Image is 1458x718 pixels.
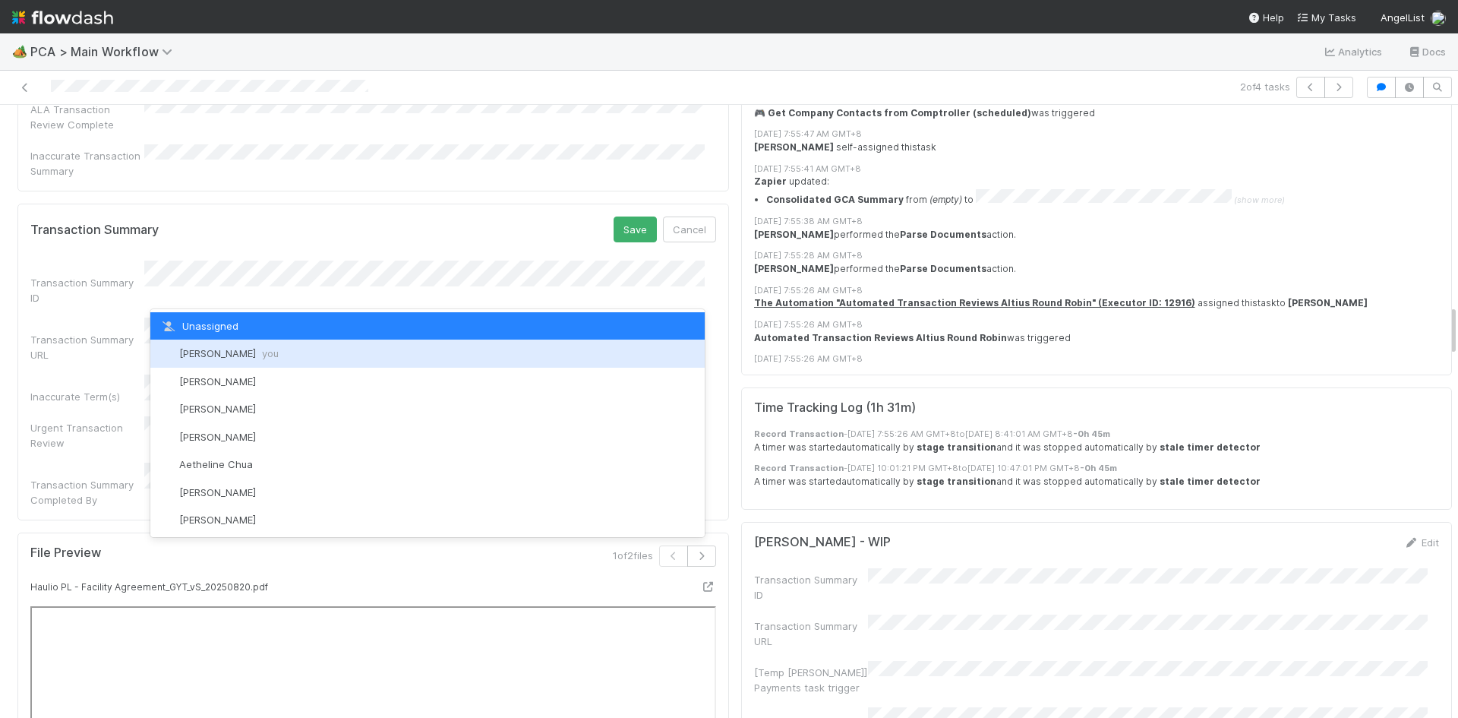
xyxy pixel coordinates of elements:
[30,223,159,238] h5: Transaction Summary
[30,332,144,362] div: Transaction Summary URL
[754,163,1451,176] div: [DATE] 7:55:41 AM GMT+8
[754,400,916,416] h5: Time Tracking Log ( 1h 31m )
[754,475,1451,489] div: A timer was started automatically by and it was stopped automatically by
[754,441,1451,454] div: A timer was started automatically by and it was stopped automatically by
[754,332,1007,343] strong: Automated Transaction Reviews Altius Round Robin
[179,431,256,443] span: [PERSON_NAME]
[1381,11,1425,24] span: AngelList
[754,318,1451,331] div: [DATE] 7:55:26 AM GMT+8
[30,420,144,451] div: Urgent Transaction Review
[754,262,1451,276] div: performed the action.
[754,107,1031,119] strong: 🎮 Get Company Contacts from Comptroller (scheduled)
[917,441,996,453] strong: stage transition
[159,485,175,500] img: avatar_adb74e0e-9f86-401c-adfc-275927e58b0b.png
[179,486,256,498] span: [PERSON_NAME]
[1248,10,1284,25] div: Help
[30,581,268,593] small: Haulio PL - Facility Agreement_GYT_vS_20250820.pdf
[1407,43,1446,61] a: Docs
[754,128,1451,141] div: [DATE] 7:55:47 AM GMT+8
[754,297,1195,308] a: The Automation "Automated Transaction Reviews Altius Round Robin" (Executor ID: 12916)
[754,175,1451,207] div: updated:
[766,194,904,205] strong: Consolidated GCA Summary
[159,374,175,389] img: avatar_55a2f090-1307-4765-93b4-f04da16234ba.png
[929,194,962,205] em: (empty)
[754,215,1451,228] div: [DATE] 7:55:38 AM GMT+8
[30,44,180,59] span: PCA > Main Workflow
[754,572,868,603] div: Transaction Summary ID
[754,141,1451,154] div: self-assigned this task
[1296,10,1356,25] a: My Tasks
[1073,429,1110,439] strong: - 0h 45m
[754,618,868,649] div: Transaction Summary URL
[900,263,986,274] strong: Parse Documents
[754,176,787,187] strong: Zapier
[754,429,844,439] strong: Record Transaction
[754,428,1451,441] div: - [DATE] 7:55:26 AM GMT+8 to [DATE] 8:41:01 AM GMT+8
[179,347,279,359] span: [PERSON_NAME]
[1288,297,1368,308] strong: [PERSON_NAME]
[30,148,144,179] div: Inaccurate Transaction Summary
[754,463,844,473] strong: Record Transaction
[1403,536,1439,549] a: Edit
[159,457,175,473] img: avatar_103f69d0-f655-4f4f-bc28-f3abe7034599.png
[262,347,279,359] span: you
[766,189,1451,207] summary: Consolidated GCA Summary from (empty) to (show more)
[1160,476,1261,487] strong: stale timer detector
[754,296,1451,310] div: assigned this task to
[179,458,253,470] span: Aetheline Chua
[1234,195,1285,205] span: (show more)
[30,546,101,561] h5: File Preview
[754,284,1451,297] div: [DATE] 7:55:26 AM GMT+8
[1080,463,1117,473] strong: - 0h 45m
[12,5,113,30] img: logo-inverted-e16ddd16eac7371096b0.svg
[30,102,144,132] div: ALA Transaction Review Complete
[754,106,1451,120] div: was triggered
[754,665,868,695] div: [Temp [PERSON_NAME]] Payments task trigger
[754,229,834,240] strong: [PERSON_NAME]
[754,331,1451,345] div: was triggered
[30,275,144,305] div: Transaction Summary ID
[754,535,891,550] h5: [PERSON_NAME] - WIP
[917,476,996,487] strong: stage transition
[1296,11,1356,24] span: My Tasks
[1160,441,1261,453] strong: stale timer detector
[900,229,986,240] strong: Parse Documents
[614,217,657,242] button: Save
[159,346,175,362] img: avatar_99e80e95-8f0d-4917-ae3c-b5dad577a2b5.png
[754,462,1451,475] div: - [DATE] 10:01:21 PM GMT+8 to [DATE] 10:47:01 PM GMT+8
[12,45,27,58] span: 🏕️
[1240,79,1290,94] span: 2 of 4 tasks
[754,228,1451,242] div: performed the action.
[754,353,1451,365] div: [DATE] 7:55:26 AM GMT+8
[30,389,144,404] div: Inaccurate Term(s)
[179,403,256,415] span: [PERSON_NAME]
[663,217,716,242] button: Cancel
[613,548,653,563] span: 1 of 2 files
[179,375,256,387] span: [PERSON_NAME]
[30,477,144,508] div: Transaction Summary Completed By
[754,249,1451,262] div: [DATE] 7:55:28 AM GMT+8
[1323,43,1383,61] a: Analytics
[159,513,175,528] img: avatar_df83acd9-d480-4d6e-a150-67f005a3ea0d.png
[159,402,175,417] img: avatar_1d14498f-6309-4f08-8780-588779e5ce37.png
[159,429,175,444] img: avatar_55c8bf04-bdf8-4706-8388-4c62d4787457.png
[159,320,238,332] span: Unassigned
[754,263,834,274] strong: [PERSON_NAME]
[754,141,834,153] strong: [PERSON_NAME]
[179,514,256,526] span: [PERSON_NAME]
[1431,11,1446,26] img: avatar_99e80e95-8f0d-4917-ae3c-b5dad577a2b5.png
